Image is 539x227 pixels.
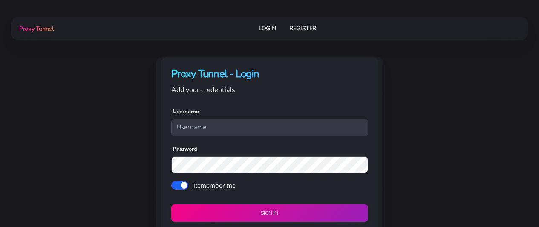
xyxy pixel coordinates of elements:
[173,108,199,115] label: Username
[259,20,276,36] a: Login
[498,186,528,216] iframe: Webchat Widget
[171,84,368,95] p: Add your credentials
[19,25,53,33] span: Proxy Tunnel
[171,119,368,136] input: Username
[173,145,197,153] label: Password
[17,22,53,35] a: Proxy Tunnel
[289,20,316,36] a: Register
[171,67,368,81] h4: Proxy Tunnel - Login
[193,181,236,190] label: Remember me
[171,204,368,222] button: Sign in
